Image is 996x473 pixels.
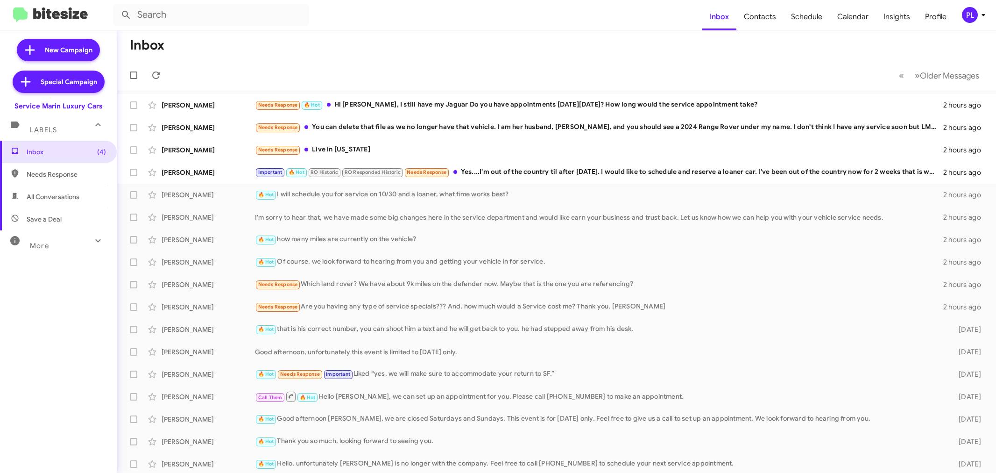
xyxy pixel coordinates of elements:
div: 2 hours ago [942,213,989,222]
div: [PERSON_NAME] [162,347,255,357]
div: [PERSON_NAME] [162,145,255,155]
div: Good afternoon, unfortunately this event is limited to [DATE] only. [255,347,942,357]
nav: Page navigation example [894,66,985,85]
div: Hi [PERSON_NAME], I still have my Jaguar Do you have appointments [DATE][DATE]? How long would th... [255,100,942,110]
div: Are you having any type of service specials??? And, how much would a Service cost me? Thank you, ... [255,301,942,312]
h1: Inbox [130,38,164,53]
span: Needs Response [258,102,298,108]
span: Important [326,371,350,377]
span: 🔥 Hot [258,461,274,467]
div: [PERSON_NAME] [162,190,255,200]
div: [PERSON_NAME] [162,100,255,110]
div: PL [962,7,978,23]
div: Thank you so much, looking forward to seeing you. [255,436,942,447]
div: You can delete that file as we no longer have that vehicle. I am her husband, [PERSON_NAME], and ... [255,122,942,133]
div: Good afternoon [PERSON_NAME], we are closed Saturdays and Sundays. This event is for [DATE] only.... [255,414,942,424]
span: Needs Response [280,371,320,377]
div: 2 hours ago [942,168,989,177]
div: 2 hours ago [942,258,989,267]
div: Yes....I'm out of the country til after [DATE]. I would like to schedule and reserve a loaner car... [255,167,942,178]
span: Save a Deal [27,215,62,224]
span: 🔥 Hot [258,259,274,265]
div: Service Marin Luxury Cars [14,101,103,111]
span: 🔥 Hot [258,326,274,332]
a: Insights [876,3,918,30]
div: 2 hours ago [942,280,989,289]
div: [PERSON_NAME] [162,370,255,379]
div: [PERSON_NAME] [162,459,255,469]
span: Call Them [258,394,283,401]
span: 🔥 Hot [258,192,274,198]
div: [PERSON_NAME] [162,258,255,267]
a: Profile [918,3,954,30]
a: New Campaign [17,39,100,61]
div: [DATE] [942,437,989,446]
div: [DATE] [942,347,989,357]
div: [DATE] [942,370,989,379]
span: Labels [30,126,57,134]
span: Special Campaign [41,77,97,86]
span: Needs Response [27,170,106,179]
div: Live in [US_STATE] [255,144,942,155]
span: Inbox [702,3,736,30]
span: 🔥 Hot [300,394,316,401]
div: Hello, unfortunately [PERSON_NAME] is no longer with the company. Feel free to call [PHONE_NUMBER... [255,459,942,469]
div: [PERSON_NAME] [162,325,255,334]
button: Next [909,66,985,85]
span: Older Messages [920,71,979,81]
div: [PERSON_NAME] [162,280,255,289]
div: Hello [PERSON_NAME], we can set up an appointment for you. Please call [PHONE_NUMBER] to make an ... [255,391,942,402]
a: Schedule [784,3,830,30]
span: « [899,70,904,81]
div: [DATE] [942,459,989,469]
div: Liked “yes, we will make sure to accommodate your return to SF.” [255,369,942,380]
span: 🔥 Hot [258,416,274,422]
span: Needs Response [258,124,298,130]
div: 2 hours ago [942,100,989,110]
span: 🔥 Hot [258,236,274,243]
span: Needs Response [258,147,298,153]
span: Needs Response [258,304,298,310]
div: 2 hours ago [942,235,989,244]
div: 2 hours ago [942,123,989,132]
span: » [915,70,920,81]
span: Inbox [27,147,106,157]
div: [PERSON_NAME] [162,213,255,222]
div: [DATE] [942,325,989,334]
div: [DATE] [942,392,989,401]
div: [PERSON_NAME] [162,302,255,312]
span: 🔥 Hot [258,371,274,377]
span: RO Historic [311,169,338,175]
span: New Campaign [45,45,92,55]
div: [PERSON_NAME] [162,123,255,132]
div: how many miles are currently on the vehicle? [255,234,942,245]
a: Calendar [830,3,876,30]
div: [PERSON_NAME] [162,168,255,177]
div: 2 hours ago [942,302,989,312]
span: All Conversations [27,192,79,201]
div: Which land rover? We have about 9k miles on the defender now. Maybe that is the one you are refer... [255,279,942,290]
div: [DATE] [942,415,989,424]
span: (4) [97,147,106,157]
button: Previous [893,66,910,85]
div: I will schedule you for service on 10/30 and a loaner, what time works best? [255,189,942,200]
span: More [30,242,49,250]
span: Needs Response [258,281,298,287]
span: Needs Response [407,169,446,175]
a: Contacts [736,3,784,30]
div: Of course, we look forward to hearing from you and getting your vehicle in for service. [255,257,942,267]
div: that is his correct number, you can shoot him a text and he will get back to you. he had stepped ... [255,324,942,335]
button: PL [954,7,986,23]
span: Important [258,169,283,175]
div: [PERSON_NAME] [162,235,255,244]
span: RO Responded Historic [345,169,401,175]
div: 2 hours ago [942,145,989,155]
span: 🔥 Hot [258,438,274,444]
input: Search [113,4,309,26]
div: [PERSON_NAME] [162,415,255,424]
